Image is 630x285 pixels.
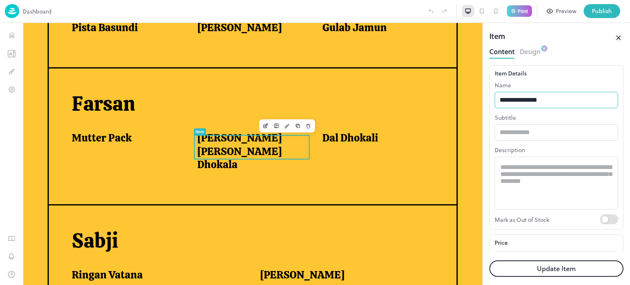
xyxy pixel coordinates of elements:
[23,7,52,16] p: Dashboard
[438,4,452,18] label: Redo (Ctrl + Y)
[518,9,528,14] p: Print
[556,7,576,16] div: Preview
[495,214,600,224] p: Mark as Out of Stock
[248,98,259,108] button: Layout
[237,98,248,108] button: Edit
[495,113,618,122] p: Subtitle
[489,45,515,56] button: Content
[520,45,541,56] button: Design
[237,245,322,259] span: [PERSON_NAME]
[299,108,355,122] span: Dal Dhokali
[592,7,612,16] div: Publish
[49,205,415,230] p: Sabji
[489,260,623,277] button: Update Item
[495,146,618,154] p: Description
[49,108,109,122] span: Mutter Pack
[49,68,415,93] p: Farsan
[269,98,280,108] button: Duplicate
[495,81,618,89] p: Name
[424,4,438,18] label: Undo (Ctrl + Z)
[5,4,19,18] img: logo-86c26b7e.jpg
[489,30,505,45] div: Item
[495,238,508,247] p: Price
[174,108,280,148] span: [PERSON_NAME] [PERSON_NAME] Dhokala
[280,98,291,108] button: Delete
[259,98,269,108] button: Design
[49,245,120,259] span: Ringan Vatana
[495,69,618,78] div: Item Details
[173,107,181,111] div: Item
[584,4,620,18] button: Publish
[407,169,452,214] img: 1718977755095vy7gqs5mm3.png%3Ft%3D1718977746044
[542,4,581,18] button: Preview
